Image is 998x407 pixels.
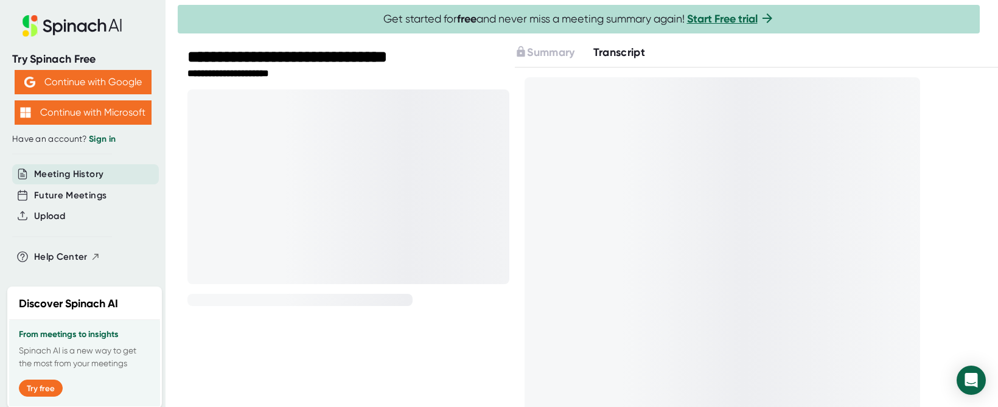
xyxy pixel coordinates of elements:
[34,167,103,181] button: Meeting History
[687,12,758,26] a: Start Free trial
[12,52,153,66] div: Try Spinach Free
[457,12,476,26] b: free
[527,46,574,59] span: Summary
[34,209,65,223] button: Upload
[593,46,646,59] span: Transcript
[34,189,106,203] button: Future Meetings
[957,366,986,395] div: Open Intercom Messenger
[24,77,35,88] img: Aehbyd4JwY73AAAAAElFTkSuQmCC
[89,134,116,144] a: Sign in
[34,250,88,264] span: Help Center
[515,44,593,61] div: Upgrade to access
[515,44,574,61] button: Summary
[19,330,150,339] h3: From meetings to insights
[19,380,63,397] button: Try free
[593,44,646,61] button: Transcript
[12,134,153,145] div: Have an account?
[383,12,775,26] span: Get started for and never miss a meeting summary again!
[34,250,100,264] button: Help Center
[15,70,152,94] button: Continue with Google
[19,344,150,370] p: Spinach AI is a new way to get the most from your meetings
[15,100,152,125] button: Continue with Microsoft
[19,296,118,312] h2: Discover Spinach AI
